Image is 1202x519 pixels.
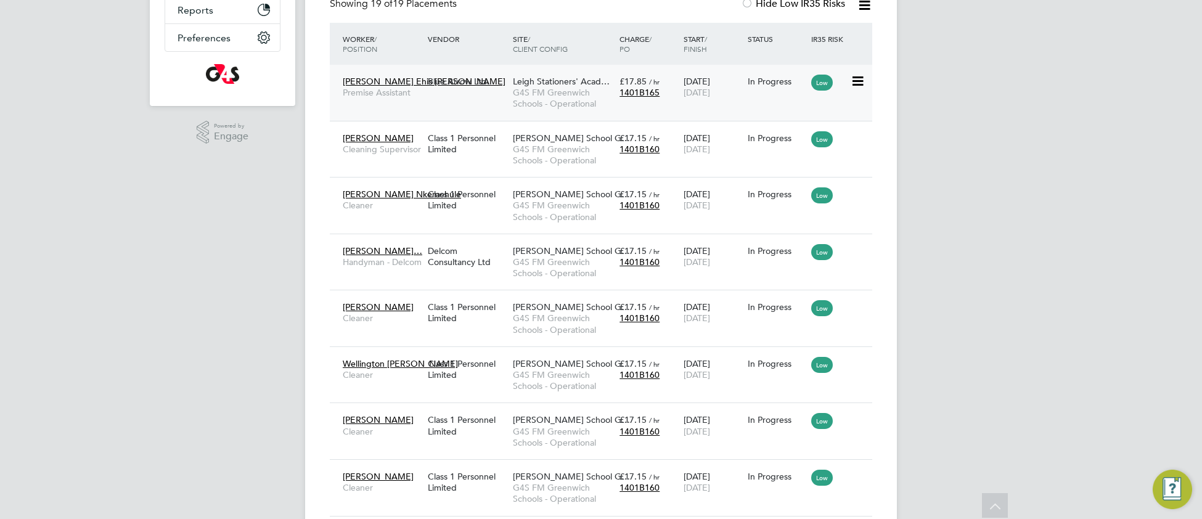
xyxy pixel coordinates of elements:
div: [DATE] [681,70,745,104]
span: / hr [649,77,660,86]
span: Cleaner [343,369,422,380]
button: Engage Resource Center [1153,470,1192,509]
span: [PERSON_NAME] Ehis [PERSON_NAME] [343,76,505,87]
span: G4S FM Greenwich Schools - Operational [513,369,613,391]
div: Class 1 Personnel Limited [425,408,510,443]
span: [PERSON_NAME] [343,414,414,425]
span: / hr [649,134,660,143]
span: 1401B160 [619,256,660,268]
div: Charge [616,28,681,60]
div: [DATE] [681,352,745,386]
span: G4S FM Greenwich Schools - Operational [513,313,613,335]
span: Cleaner [343,200,422,211]
a: Powered byEngage [197,121,249,144]
span: / hr [649,247,660,256]
span: Reports [178,4,213,16]
div: Blue Arrow Ltd. [425,70,510,93]
div: Class 1 Personnel Limited [425,295,510,330]
span: [PERSON_NAME] [343,301,414,313]
span: £17.15 [619,189,647,200]
span: / hr [649,303,660,312]
span: G4S FM Greenwich Schools - Operational [513,87,613,109]
div: [DATE] [681,239,745,274]
div: [DATE] [681,126,745,161]
span: Low [811,75,833,91]
span: [PERSON_NAME] School G… [513,245,630,256]
span: Cleaning Supervisor [343,144,422,155]
div: [DATE] [681,465,745,499]
span: 1401B160 [619,144,660,155]
span: G4S FM Greenwich Schools - Operational [513,426,613,448]
span: £17.15 [619,245,647,256]
a: [PERSON_NAME]CleanerClass 1 Personnel Limited[PERSON_NAME] School G…G4S FM Greenwich Schools - Op... [340,295,872,305]
a: [PERSON_NAME]…Handyman - DelcomDelcom Consultancy Ltd[PERSON_NAME] School G…G4S FM Greenwich Scho... [340,239,872,249]
a: [PERSON_NAME] NkemehuleCleanerClass 1 Personnel Limited[PERSON_NAME] School G…G4S FM Greenwich Sc... [340,182,872,192]
span: [PERSON_NAME] [343,133,414,144]
div: In Progress [748,76,806,87]
div: Site [510,28,616,60]
span: £17.15 [619,133,647,144]
div: In Progress [748,133,806,144]
div: Delcom Consultancy Ltd [425,239,510,274]
a: Wellington [PERSON_NAME]CleanerClass 1 Personnel Limited[PERSON_NAME] School G…G4S FM Greenwich S... [340,351,872,362]
div: In Progress [748,301,806,313]
span: Low [811,470,833,486]
div: In Progress [748,471,806,482]
span: £17.85 [619,76,647,87]
span: G4S FM Greenwich Schools - Operational [513,482,613,504]
a: [PERSON_NAME] Ehis [PERSON_NAME]Premise AssistantBlue Arrow Ltd.Leigh Stationers' Acad…G4S FM Gre... [340,69,872,80]
span: £17.15 [619,414,647,425]
div: Class 1 Personnel Limited [425,352,510,386]
span: Low [811,413,833,429]
span: Cleaner [343,313,422,324]
div: In Progress [748,358,806,369]
span: [PERSON_NAME] School G… [513,189,630,200]
div: In Progress [748,189,806,200]
span: [DATE] [684,87,710,98]
span: [PERSON_NAME] School G… [513,358,630,369]
span: [PERSON_NAME] School G… [513,471,630,482]
div: Start [681,28,745,60]
div: IR35 Risk [808,28,851,50]
span: [DATE] [684,256,710,268]
span: Low [811,187,833,203]
span: / PO [619,34,652,54]
div: In Progress [748,245,806,256]
span: [DATE] [684,369,710,380]
span: [DATE] [684,144,710,155]
span: Low [811,244,833,260]
button: Preferences [165,24,280,51]
span: Leigh Stationers' Acad… [513,76,610,87]
span: 1401B160 [619,200,660,211]
span: / Position [343,34,377,54]
span: / hr [649,190,660,199]
span: 1401B160 [619,482,660,493]
span: [DATE] [684,200,710,211]
span: [PERSON_NAME] [343,471,414,482]
div: [DATE] [681,295,745,330]
span: / hr [649,415,660,425]
div: Class 1 Personnel Limited [425,182,510,217]
span: Handyman - Delcom [343,256,422,268]
span: £17.15 [619,301,647,313]
span: £17.15 [619,471,647,482]
span: / Client Config [513,34,568,54]
span: Engage [214,131,248,142]
span: Low [811,300,833,316]
span: G4S FM Greenwich Schools - Operational [513,200,613,222]
span: Premise Assistant [343,87,422,98]
div: [DATE] [681,408,745,443]
span: [PERSON_NAME] School G… [513,133,630,144]
span: Low [811,131,833,147]
span: [DATE] [684,313,710,324]
span: [PERSON_NAME] Nkemehule [343,189,461,200]
span: Cleaner [343,426,422,437]
span: 1401B160 [619,369,660,380]
span: [PERSON_NAME] School G… [513,414,630,425]
img: g4s-logo-retina.png [206,64,239,84]
span: Powered by [214,121,248,131]
a: [PERSON_NAME]CleanerClass 1 Personnel Limited[PERSON_NAME] School G…G4S FM Greenwich Schools - Op... [340,407,872,418]
span: Preferences [178,32,231,44]
span: Cleaner [343,482,422,493]
span: Low [811,357,833,373]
